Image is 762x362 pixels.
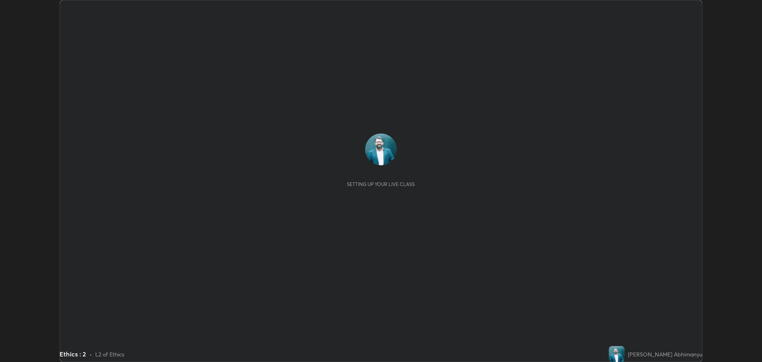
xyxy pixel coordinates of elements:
[347,181,415,187] div: Setting up your live class
[365,134,397,165] img: 700cc620169a4674a2bf744056d82aa2.jpg
[89,350,92,358] div: •
[609,346,625,362] img: 700cc620169a4674a2bf744056d82aa2.jpg
[95,350,124,358] div: L2 of Ethics
[628,350,702,358] div: [PERSON_NAME] Abhimanyu
[60,349,86,359] div: Ethics : 2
